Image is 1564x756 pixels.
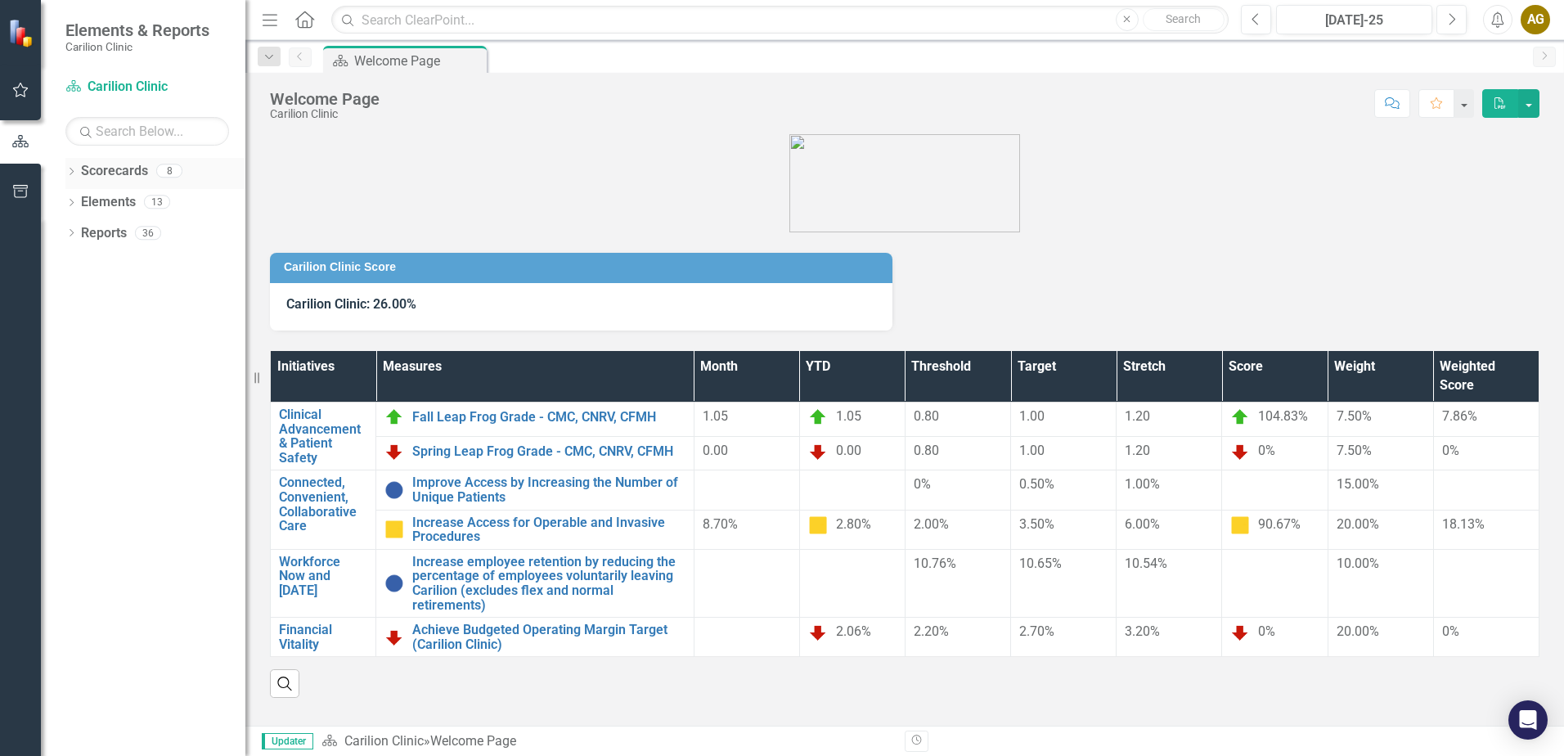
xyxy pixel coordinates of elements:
[412,475,685,504] a: Improve Access by Increasing the Number of Unique Patients
[1125,408,1150,424] span: 1.20
[321,732,892,751] div: »
[703,408,728,424] span: 1.05
[789,134,1020,232] img: carilion%20clinic%20logo%202.0.png
[65,20,209,40] span: Elements & Reports
[1337,476,1379,492] span: 15.00%
[1230,623,1250,642] img: Below Plan
[65,117,229,146] input: Search Below...
[1019,443,1045,458] span: 1.00
[270,90,380,108] div: Welcome Page
[412,444,685,459] a: Spring Leap Frog Grade - CMC, CNRV, CFMH
[262,733,313,749] span: Updater
[808,407,828,427] img: On Target
[376,618,694,657] td: Double-Click to Edit Right Click for Context Menu
[1125,623,1160,639] span: 3.20%
[1337,623,1379,639] span: 20.00%
[1258,443,1275,458] span: 0%
[135,226,161,240] div: 36
[1508,700,1548,740] div: Open Intercom Messenger
[836,516,871,532] span: 2.80%
[376,549,694,617] td: Double-Click to Edit Right Click for Context Menu
[331,6,1229,34] input: Search ClearPoint...
[836,408,861,424] span: 1.05
[914,476,931,492] span: 0%
[384,480,404,500] img: No Information
[376,510,694,549] td: Double-Click to Edit Right Click for Context Menu
[279,623,367,651] a: Financial Vitality
[271,618,376,657] td: Double-Click to Edit Right Click for Context Menu
[1258,516,1301,532] span: 90.67%
[1230,407,1250,427] img: On Target
[1282,11,1427,30] div: [DATE]-25
[1442,443,1459,458] span: 0%
[703,443,728,458] span: 0.00
[1125,476,1160,492] span: 1.00%
[1442,623,1459,639] span: 0%
[1521,5,1550,34] button: AG
[279,555,367,598] a: Workforce Now and [DATE]
[376,403,694,437] td: Double-Click to Edit Right Click for Context Menu
[81,162,148,181] a: Scorecards
[1019,623,1054,639] span: 2.70%
[384,442,404,461] img: Below Plan
[1337,408,1372,424] span: 7.50%
[1019,408,1045,424] span: 1.00
[412,623,685,651] a: Achieve Budgeted Operating Margin Target (Carilion Clinic)
[1442,516,1485,532] span: 18.13%
[376,436,694,470] td: Double-Click to Edit Right Click for Context Menu
[914,623,949,639] span: 2.20%
[1276,5,1432,34] button: [DATE]-25
[1125,556,1167,571] span: 10.54%
[914,443,939,458] span: 0.80
[1258,408,1308,424] span: 104.83%
[284,261,884,273] h3: Carilion Clinic Score
[836,623,871,639] span: 2.06%
[354,51,483,71] div: Welcome Page
[1337,556,1379,571] span: 10.00%
[286,296,416,312] span: Carilion Clinic: 26.00%
[1143,8,1225,31] button: Search
[65,40,209,53] small: Carilion Clinic
[1258,623,1275,639] span: 0%
[914,556,956,571] span: 10.76%
[1337,443,1372,458] span: 7.50%
[271,403,376,470] td: Double-Click to Edit Right Click for Context Menu
[376,470,694,510] td: Double-Click to Edit Right Click for Context Menu
[279,407,367,465] a: Clinical Advancement & Patient Safety
[384,574,404,593] img: No Information
[808,515,828,535] img: Caution
[412,515,685,544] a: Increase Access for Operable and Invasive Procedures
[1230,442,1250,461] img: Below Plan
[808,442,828,461] img: Below Plan
[81,224,127,243] a: Reports
[1019,516,1054,532] span: 3.50%
[81,193,136,212] a: Elements
[1230,515,1250,535] img: Caution
[808,623,828,642] img: Below Plan
[703,516,738,532] span: 8.70%
[914,516,949,532] span: 2.00%
[412,555,685,612] a: Increase employee retention by reducing the percentage of employees voluntarily leaving Carilion ...
[1125,443,1150,458] span: 1.20
[1125,516,1160,532] span: 6.00%
[344,733,424,749] a: Carilion Clinic
[271,470,376,549] td: Double-Click to Edit Right Click for Context Menu
[270,108,380,120] div: Carilion Clinic
[65,78,229,97] a: Carilion Clinic
[430,733,516,749] div: Welcome Page
[279,475,367,533] a: Connected, Convenient, Collaborative Care
[1166,12,1201,25] span: Search
[914,408,939,424] span: 0.80
[1442,408,1477,424] span: 7.86%
[836,443,861,458] span: 0.00
[271,549,376,617] td: Double-Click to Edit Right Click for Context Menu
[1337,516,1379,532] span: 20.00%
[384,628,404,647] img: Below Plan
[412,410,685,425] a: Fall Leap Frog Grade - CMC, CNRV, CFMH
[8,19,37,47] img: ClearPoint Strategy
[384,407,404,427] img: On Target
[156,164,182,178] div: 8
[144,196,170,209] div: 13
[1019,556,1062,571] span: 10.65%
